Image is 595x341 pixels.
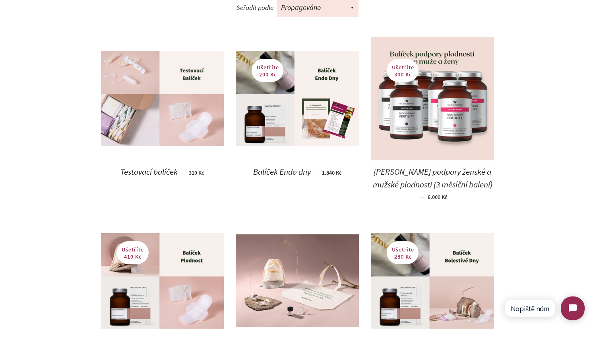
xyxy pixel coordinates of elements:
span: Seřadit podle [236,3,273,12]
span: Testovací balíček [120,166,178,177]
span: 6.000 Kč [428,193,447,201]
span: — [419,192,425,201]
span: — [180,168,186,177]
span: 1.840 Kč [322,169,341,176]
a: Balíček Endo dny — 1.840 Kč [236,160,359,184]
p: Ušetříte 300 Kč [387,59,419,82]
a: [PERSON_NAME] podpory ženské a mužské plodnosti (3 měsíční balení) — 6.000 Kč [371,160,494,207]
a: Testovací balíček — 310 Kč [101,160,224,184]
p: Ušetříte 410 Kč [117,241,149,264]
p: Ušetříte 280 Kč [387,241,419,264]
span: Balíček Endo dny [253,166,311,177]
iframe: Tidio Chat [497,290,591,327]
span: 310 Kč [189,169,204,176]
p: Ušetříte 200 Kč [252,59,283,82]
span: — [314,168,319,177]
span: [PERSON_NAME] podpory ženské a mužské plodnosti (3 měsíční balení) [373,166,492,190]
